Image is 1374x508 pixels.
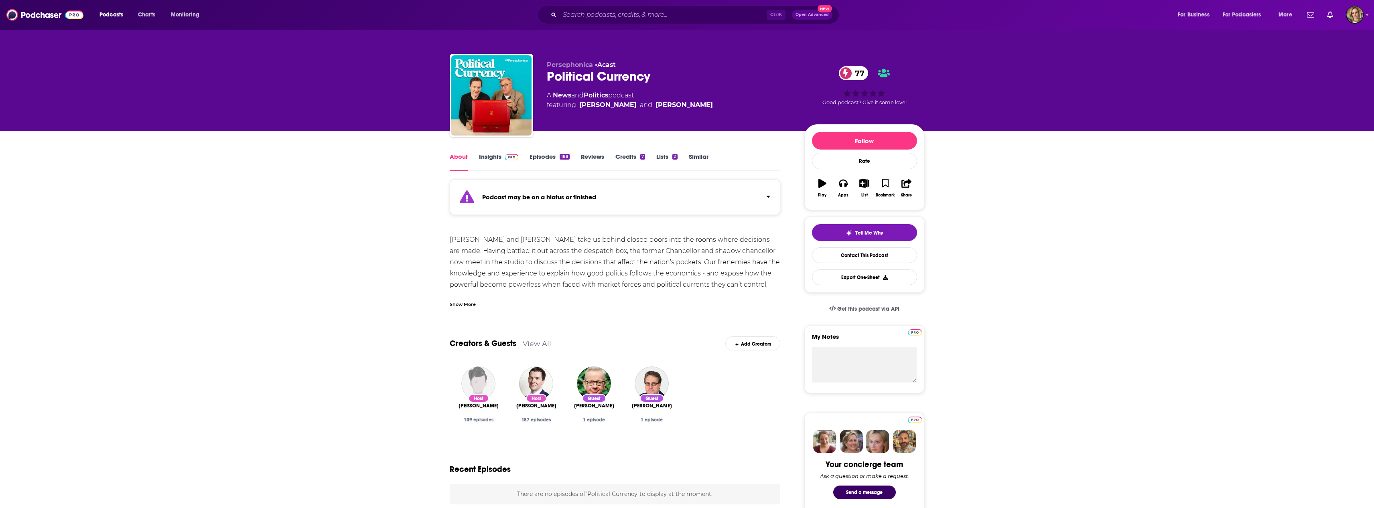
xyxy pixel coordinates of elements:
[516,403,556,409] span: [PERSON_NAME]
[855,230,883,236] span: Tell Me Why
[812,247,917,263] a: Contact This Podcast
[837,306,899,312] span: Get this podcast via API
[482,193,596,201] strong: Podcast may be on a hiatus or finished
[547,91,713,110] div: A podcast
[861,193,868,198] div: List
[581,153,604,171] a: Reviews
[171,9,199,20] span: Monitoring
[133,8,160,21] a: Charts
[461,366,495,401] img: Ed Balls
[866,430,889,453] img: Jules Profile
[1279,9,1292,20] span: More
[456,417,501,423] div: 109 episodes
[812,333,917,347] label: My Notes
[574,403,614,409] a: Michael Gove
[451,55,532,136] img: Political Currency
[908,417,922,423] img: Podchaser Pro
[847,66,869,80] span: 77
[640,100,652,110] span: and
[450,338,516,348] a: Creators & Guests
[672,154,677,160] div: 2
[99,9,123,20] span: Podcasts
[459,403,499,409] span: [PERSON_NAME]
[792,10,832,20] button: Open AdvancedNew
[553,91,571,99] a: News
[875,174,896,202] button: Bookmark
[839,66,869,80] a: 77
[833,174,854,202] button: Apps
[523,339,551,348] a: View All
[1324,8,1336,22] a: Show notifications dropdown
[725,336,780,350] div: Add Creators
[656,153,677,171] a: Lists2
[833,486,896,499] button: Send a message
[519,366,553,401] img: George Osborne
[582,394,606,403] div: Guest
[450,184,781,215] section: Click to expand status details
[908,329,922,336] img: Podchaser Pro
[6,7,83,22] img: Podchaser - Follow, Share and Rate Podcasts
[812,153,917,169] div: Rate
[572,417,617,423] div: 1 episode
[823,299,906,319] a: Get this podcast via API
[632,403,672,409] span: [PERSON_NAME]
[818,193,826,198] div: Play
[796,13,829,17] span: Open Advanced
[656,100,713,110] a: Ed Balls
[450,153,468,171] a: About
[812,132,917,150] button: Follow
[517,490,712,498] span: There are no episodes of "Political Currency" to display at the moment.
[901,193,912,198] div: Share
[767,10,785,20] span: Ctrl K
[514,417,559,423] div: 187 episodes
[459,403,499,409] a: Ed Balls
[450,464,511,474] h2: Recent Episodes
[854,174,875,202] button: List
[545,6,847,24] div: Search podcasts, credits, & more...
[1172,8,1220,21] button: open menu
[597,61,616,69] a: Acast
[505,154,519,160] img: Podchaser Pro
[165,8,210,21] button: open menu
[547,100,713,110] span: featuring
[826,459,903,470] div: Your concierge team
[94,8,134,21] button: open menu
[1273,8,1302,21] button: open menu
[804,61,925,111] div: 77Good podcast? Give it some love!
[526,394,547,403] div: Host
[840,430,863,453] img: Barbara Profile
[571,91,584,99] span: and
[547,61,593,69] span: Persephonica
[629,417,674,423] div: 1 episode
[820,473,909,479] div: Ask a question or make a request.
[640,394,664,403] div: Guest
[584,91,608,99] a: Politics
[640,154,645,160] div: 7
[632,403,672,409] a: Tim Shipman
[908,415,922,423] a: Pro website
[812,174,833,202] button: Play
[1304,8,1317,22] a: Show notifications dropdown
[577,366,611,401] img: Michael Gove
[846,230,852,236] img: tell me why sparkle
[908,328,922,336] a: Pro website
[822,99,907,105] span: Good podcast? Give it some love!
[1346,6,1364,24] span: Logged in as Lauren.Russo
[635,366,669,401] a: Tim Shipman
[579,100,637,110] a: George Osborne
[896,174,917,202] button: Share
[876,193,895,198] div: Bookmark
[574,403,614,409] span: [PERSON_NAME]
[1218,8,1273,21] button: open menu
[1223,9,1261,20] span: For Podcasters
[479,153,519,171] a: InsightsPodchaser Pro
[138,9,155,20] span: Charts
[1178,9,1210,20] span: For Business
[838,193,848,198] div: Apps
[450,234,781,391] div: [PERSON_NAME] and [PERSON_NAME] take us behind closed doors into the rooms where decisions are ma...
[893,430,916,453] img: Jon Profile
[812,269,917,285] button: Export One-Sheet
[560,8,767,21] input: Search podcasts, credits, & more...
